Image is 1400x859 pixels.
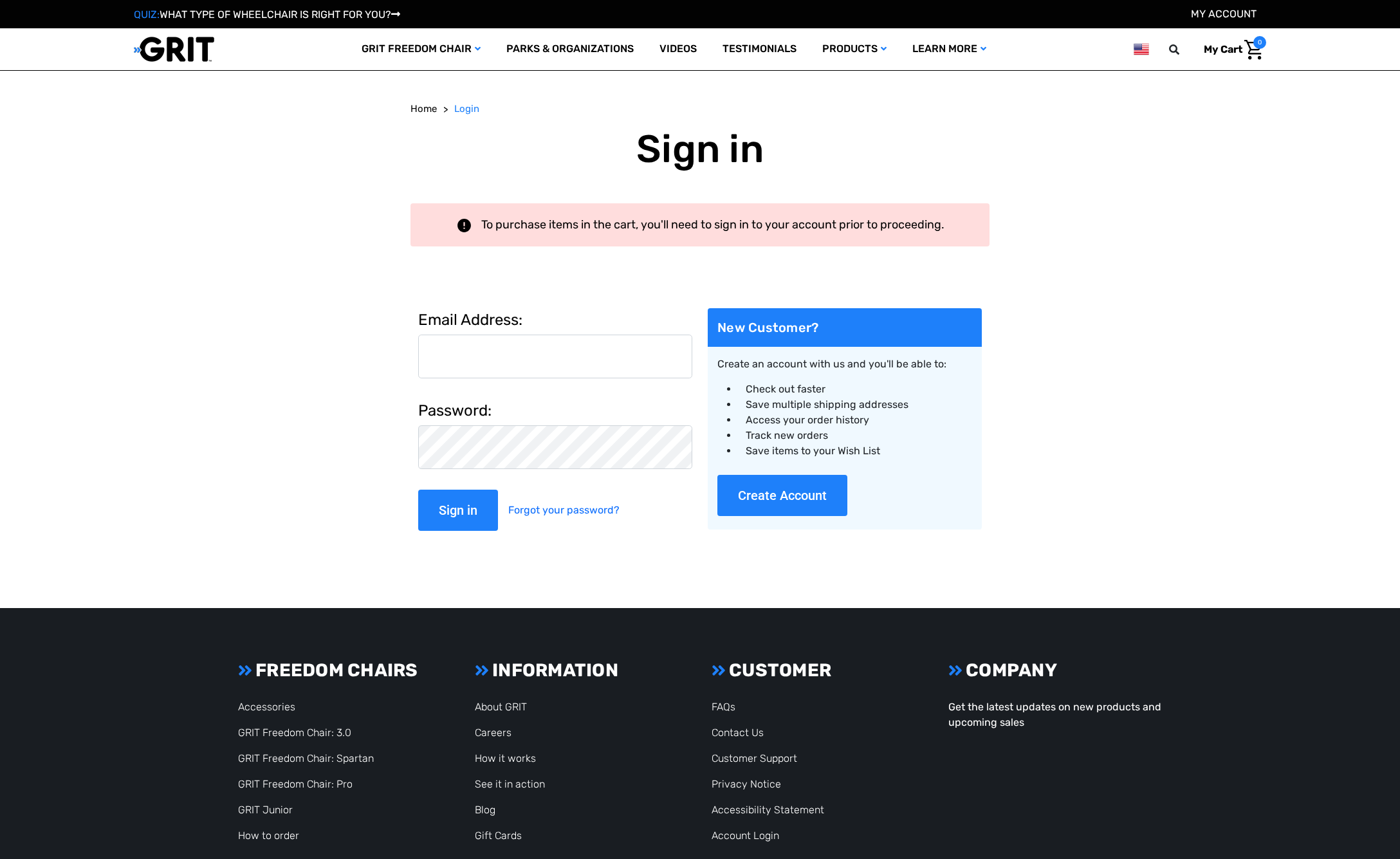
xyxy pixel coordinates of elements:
[712,804,824,816] a: Accessibility Statement
[712,829,779,842] a: Account Login
[647,28,710,70] a: Videos
[712,726,764,739] a: Contact Us
[410,102,437,116] a: Home
[238,726,351,739] a: GRIT Freedom Chair: 3.0
[809,28,899,70] a: Products
[708,308,982,347] h2: New Customer?
[134,8,400,21] a: QUIZ:WHAT TYPE OF WHEELCHAIR IS RIGHT FOR YOU?
[418,490,498,531] input: Sign in
[1204,43,1242,55] span: My Cart
[475,726,511,739] a: Careers
[475,660,688,681] h3: INFORMATION
[948,699,1162,730] p: Get the latest updates on new products and upcoming sales
[738,412,972,428] li: Access your order history
[1191,8,1257,20] a: Account
[717,475,847,516] button: Create Account
[493,28,647,70] a: Parks & Organizations
[481,217,944,232] span: To purchase items in the cart, you'll need to sign in to your account prior to proceeding.
[475,778,545,790] a: See it in action
[712,660,925,681] h3: CUSTOMER
[418,399,692,422] label: Password:
[508,490,620,531] a: Forgot your password?
[238,829,299,842] a: How to order
[349,28,493,70] a: GRIT Freedom Chair
[410,126,990,172] h1: Sign in
[738,428,972,443] li: Track new orders
[475,804,495,816] a: Blog
[454,103,479,115] span: Login
[418,308,692,331] label: Email Address:
[238,804,293,816] a: GRIT Junior
[1194,36,1266,63] a: Cart with 0 items
[738,443,972,459] li: Save items to your Wish List
[454,102,479,116] a: Login
[717,356,972,372] p: Create an account with us and you'll be able to:
[134,36,214,62] img: GRIT All-Terrain Wheelchair and Mobility Equipment
[738,397,972,412] li: Save multiple shipping addresses
[238,752,374,764] a: GRIT Freedom Chair: Spartan
[1253,36,1266,49] span: 0
[1244,40,1263,60] img: Cart
[712,778,781,790] a: Privacy Notice
[1175,36,1194,63] input: Search
[948,660,1162,681] h3: COMPANY
[238,778,353,790] a: GRIT Freedom Chair: Pro
[475,701,527,713] a: About GRIT
[238,660,452,681] h3: FREEDOM CHAIRS
[238,701,295,713] a: Accessories
[948,741,1162,847] iframe: Form 0
[134,8,160,21] span: QUIZ:
[410,102,990,116] nav: Breadcrumb
[712,752,797,764] a: Customer Support
[410,103,437,115] span: Home
[712,701,735,713] a: FAQs
[717,494,847,506] a: Create Account
[710,28,809,70] a: Testimonials
[1134,41,1149,57] img: us.png
[738,382,972,397] li: Check out faster
[899,28,999,70] a: Learn More
[475,752,536,764] a: How it works
[475,829,522,842] a: Gift Cards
